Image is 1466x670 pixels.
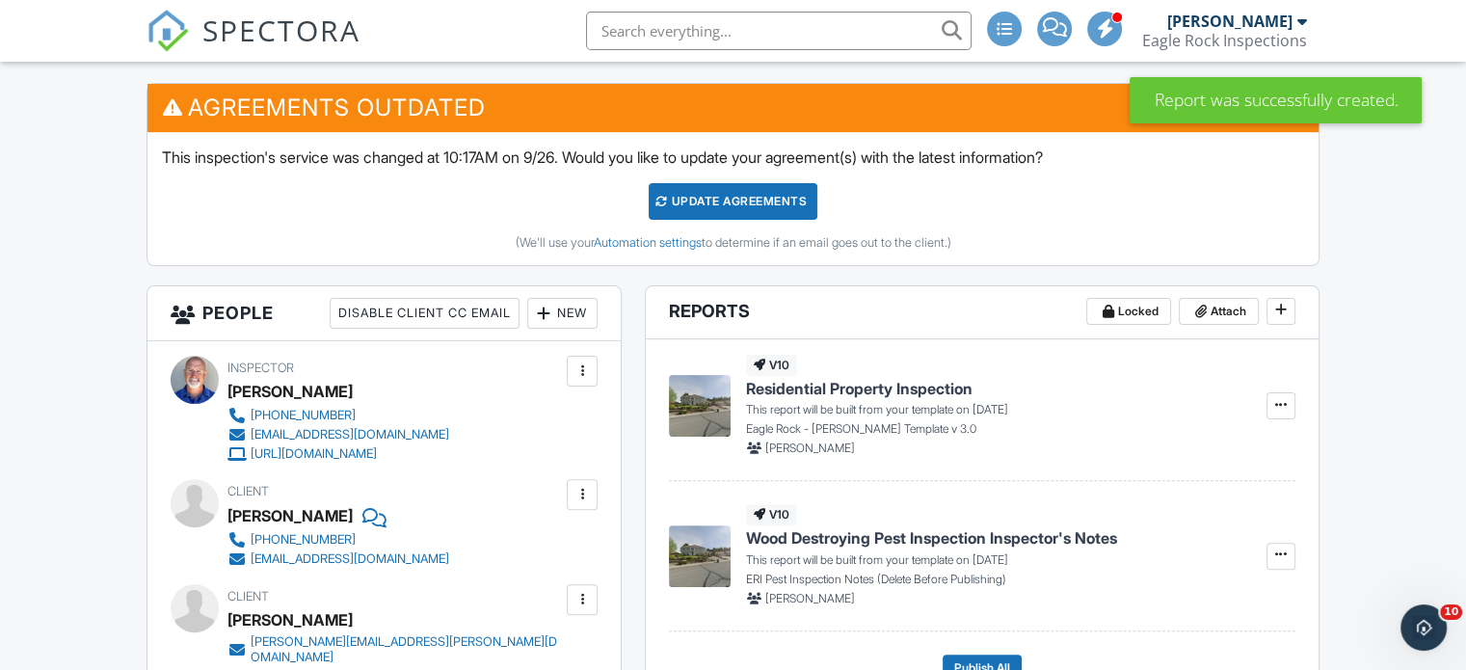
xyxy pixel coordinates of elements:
div: [EMAIL_ADDRESS][DOMAIN_NAME] [251,427,449,442]
div: [PERSON_NAME] [1167,12,1293,31]
span: Inspector [227,361,294,375]
div: Report was successfully created. [1130,77,1422,123]
a: [EMAIL_ADDRESS][DOMAIN_NAME] [227,425,449,444]
div: Disable Client CC Email [330,298,520,329]
a: [PERSON_NAME][EMAIL_ADDRESS][PERSON_NAME][DOMAIN_NAME] [227,634,562,665]
span: Client [227,484,269,498]
iframe: Intercom live chat [1400,604,1447,651]
div: [PERSON_NAME] [227,377,353,406]
div: [EMAIL_ADDRESS][DOMAIN_NAME] [251,551,449,567]
a: Automation settings [593,235,701,250]
div: [PHONE_NUMBER] [251,408,356,423]
a: [PHONE_NUMBER] [227,530,449,549]
h3: Agreements Outdated [147,84,1319,131]
div: [URL][DOMAIN_NAME] [251,446,377,462]
span: SPECTORA [202,10,360,50]
div: [PERSON_NAME][EMAIL_ADDRESS][PERSON_NAME][DOMAIN_NAME] [251,634,562,665]
a: SPECTORA [147,26,360,67]
a: [URL][DOMAIN_NAME] [227,444,449,464]
div: Update Agreements [649,183,817,220]
div: This inspection's service was changed at 10:17AM on 9/26. Would you like to update your agreement... [147,132,1319,265]
div: (We'll use your to determine if an email goes out to the client.) [162,235,1304,251]
img: The Best Home Inspection Software - Spectora [147,10,189,52]
input: Search everything... [586,12,972,50]
a: [PHONE_NUMBER] [227,406,449,425]
div: [PERSON_NAME] [227,605,353,634]
div: [PHONE_NUMBER] [251,532,356,548]
h3: People [147,286,621,341]
span: 10 [1440,604,1462,620]
a: [EMAIL_ADDRESS][DOMAIN_NAME] [227,549,449,569]
div: [PERSON_NAME] [227,501,353,530]
div: New [527,298,598,329]
span: Client [227,589,269,603]
div: Eagle Rock Inspections [1142,31,1307,50]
